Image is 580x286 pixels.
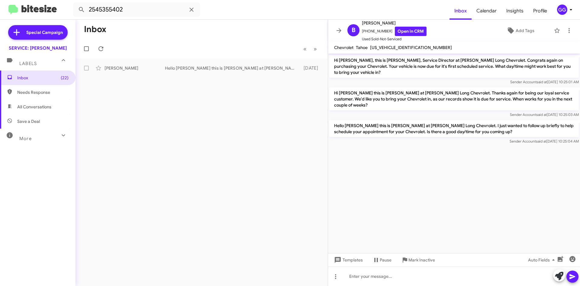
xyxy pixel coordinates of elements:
a: Inbox [449,2,472,20]
button: Pause [368,255,396,265]
span: said at [536,112,547,117]
span: Auto Fields [528,255,557,265]
span: « [303,45,307,53]
span: [PHONE_NUMBER] [362,27,427,36]
span: said at [536,80,547,84]
span: said at [536,139,546,143]
button: Previous [300,43,310,55]
span: Used Sold-Not-Serviced [362,36,427,42]
h1: Inbox [84,25,106,34]
div: [PERSON_NAME] [105,65,165,71]
span: Sender Account [DATE] 10:25:03 AM [510,112,579,117]
button: Next [310,43,321,55]
a: Profile [528,2,552,20]
p: Hi [PERSON_NAME] this is [PERSON_NAME] at [PERSON_NAME] Long Chevrolet. Thanks again for being ou... [329,87,579,110]
span: Mark Inactive [408,255,435,265]
span: Add Tags [516,25,534,36]
span: More [19,136,32,141]
p: Hi [PERSON_NAME], this is [PERSON_NAME], Service Director at [PERSON_NAME] Long Chevrolet. Congra... [329,55,579,78]
button: GG [552,5,573,15]
input: Search [73,2,200,17]
span: Templates [333,255,363,265]
span: Needs Response [17,89,69,95]
span: All Conversations [17,104,51,110]
span: [US_VEHICLE_IDENTIFICATION_NUMBER] [370,45,452,50]
span: Sender Account [DATE] 10:25:01 AM [510,80,579,84]
span: [PERSON_NAME] [362,19,427,27]
span: (22) [61,75,69,81]
span: Special Campaign [26,29,63,35]
button: Auto Fields [523,255,562,265]
a: Calendar [472,2,501,20]
p: Hello [PERSON_NAME] this is [PERSON_NAME] at [PERSON_NAME] Long Chevrolet. I just wanted to follo... [329,120,579,137]
button: Templates [328,255,368,265]
span: Tahoe [356,45,368,50]
a: Open in CRM [395,27,427,36]
div: Hello [PERSON_NAME] this is [PERSON_NAME] at [PERSON_NAME] Long Chevrolet. I just wanted to follo... [165,65,301,71]
button: Mark Inactive [396,255,440,265]
nav: Page navigation example [300,43,321,55]
span: Labels [19,61,37,66]
span: Chevrolet [334,45,353,50]
span: Pause [380,255,391,265]
span: B [352,25,356,35]
div: GG [557,5,567,15]
span: Sender Account [DATE] 10:25:04 AM [510,139,579,143]
span: Inbox [17,75,69,81]
a: Insights [501,2,528,20]
button: Add Tags [489,25,551,36]
a: Special Campaign [8,25,68,40]
div: [DATE] [301,65,323,71]
div: SERVICE: [PERSON_NAME] [9,45,67,51]
span: » [314,45,317,53]
span: Save a Deal [17,118,40,124]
